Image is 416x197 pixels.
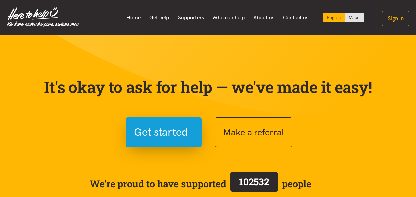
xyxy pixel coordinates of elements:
a: Contact us [279,11,313,25]
img: Home [7,7,79,27]
button: Get started [126,117,202,147]
a: Who can help [208,11,249,25]
span: Get started [134,124,188,141]
a: Get help [145,11,174,25]
a: Switch to Te Reo Māori [345,13,364,22]
a: Supporters [173,11,208,25]
button: Make a referral [215,117,292,147]
a: Home [122,11,145,25]
span: 102532 [239,175,269,188]
div: Language toggle [323,13,364,22]
a: About us [249,11,279,25]
span: We’re proud to have supported people [90,171,311,197]
a: 102532 [226,171,282,197]
div: Current language [323,13,345,22]
button: Sign in [382,11,409,26]
p: It's okay to ask for help — we've made it easy! [43,77,374,97]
